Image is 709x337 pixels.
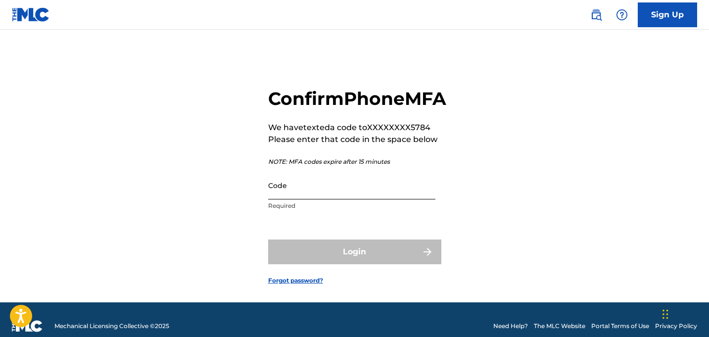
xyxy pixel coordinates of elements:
p: Please enter that code in the space below [268,134,446,145]
a: The MLC Website [534,322,585,331]
div: Drag [662,299,668,329]
a: Forgot password? [268,276,323,285]
img: help [616,9,628,21]
img: logo [12,320,43,332]
div: Help [612,5,632,25]
img: MLC Logo [12,7,50,22]
span: Mechanical Licensing Collective © 2025 [54,322,169,331]
p: We have texted a code to XXXXXXXX5784 [268,122,446,134]
a: Need Help? [493,322,528,331]
iframe: Chat Widget [660,289,709,337]
a: Privacy Policy [655,322,697,331]
p: Required [268,201,435,210]
a: Sign Up [638,2,697,27]
a: Portal Terms of Use [591,322,649,331]
p: NOTE: MFA codes expire after 15 minutes [268,157,446,166]
a: Public Search [586,5,606,25]
img: search [590,9,602,21]
h2: Confirm Phone MFA [268,88,446,110]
